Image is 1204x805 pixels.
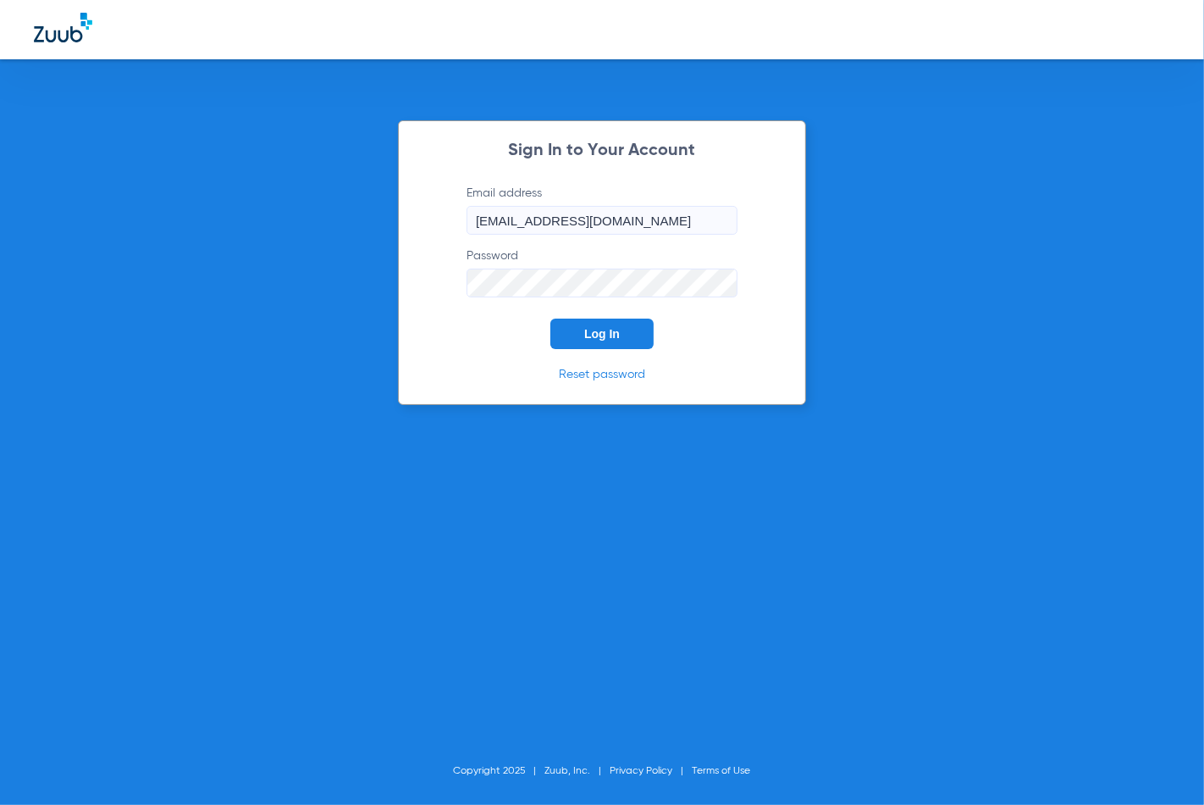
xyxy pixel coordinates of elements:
a: Terms of Use [693,766,751,776]
label: Password [467,247,737,297]
li: Copyright 2025 [454,763,545,780]
a: Privacy Policy [610,766,673,776]
span: Log In [584,327,620,341]
input: Password [467,269,737,297]
button: Log In [550,319,654,349]
input: Email address [467,206,737,235]
a: Reset password [559,369,645,380]
h2: Sign In to Your Account [441,142,763,159]
label: Email address [467,185,737,235]
img: Zuub Logo [34,13,92,42]
iframe: Chat Widget [1119,724,1204,805]
li: Zuub, Inc. [545,763,610,780]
